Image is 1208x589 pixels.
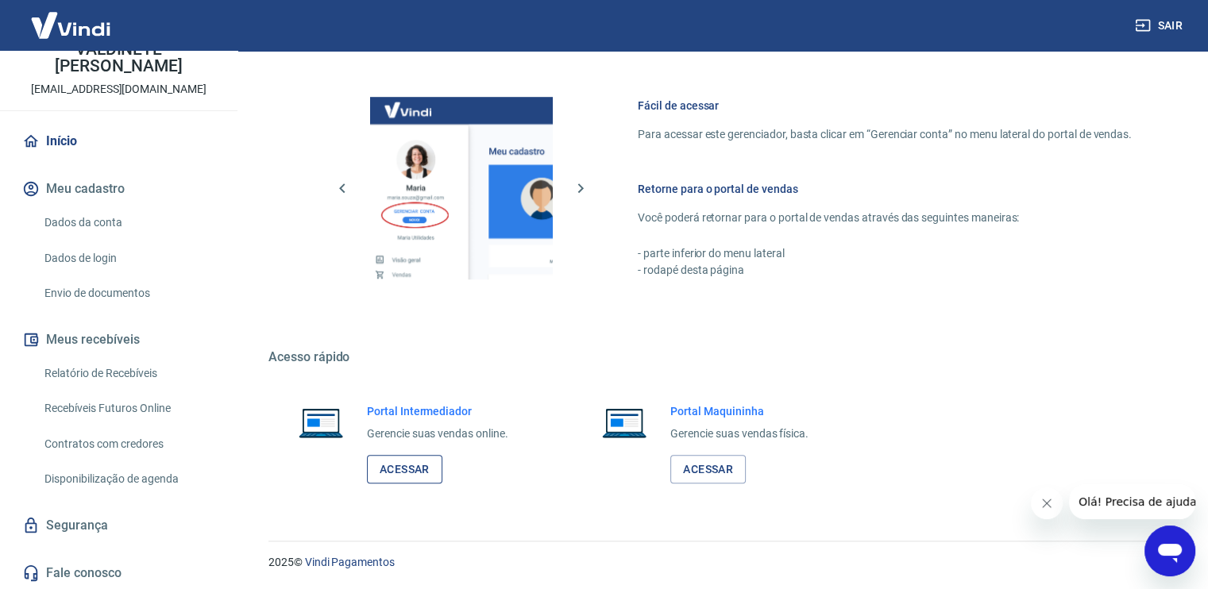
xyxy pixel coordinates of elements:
a: Dados da conta [38,206,218,239]
a: Acessar [367,455,442,484]
iframe: Mensagem da empresa [1069,484,1195,519]
img: Vindi [19,1,122,49]
p: VALDINETE [PERSON_NAME] [13,41,225,75]
p: - parte inferior do menu lateral [638,245,1132,262]
p: - rodapé desta página [638,262,1132,279]
h6: Retorne para o portal de vendas [638,181,1132,197]
p: Para acessar este gerenciador, basta clicar em “Gerenciar conta” no menu lateral do portal de ven... [638,126,1132,143]
button: Meu cadastro [19,171,218,206]
p: 2025 © [268,554,1170,571]
h6: Portal Intermediador [367,403,508,419]
img: Imagem de um notebook aberto [288,403,354,441]
p: Gerencie suas vendas online. [367,425,508,442]
h6: Fácil de acessar [638,98,1132,114]
a: Segurança [19,508,218,543]
button: Sair [1132,11,1189,40]
a: Início [19,124,218,159]
h6: Portal Maquininha [670,403,809,419]
h5: Acesso rápido [268,349,1170,365]
p: Você poderá retornar para o portal de vendas através das seguintes maneiras: [638,210,1132,226]
img: Imagem de um notebook aberto [591,403,658,441]
iframe: Fechar mensagem [1031,487,1063,519]
a: Disponibilização de agenda [38,463,218,495]
a: Acessar [670,455,746,484]
span: Olá! Precisa de ajuda? [10,11,133,24]
button: Meus recebíveis [19,322,218,357]
a: Vindi Pagamentos [305,556,395,568]
p: [EMAIL_ADDRESS][DOMAIN_NAME] [31,81,206,98]
a: Contratos com credores [38,428,218,460]
p: Gerencie suas vendas física. [670,425,809,442]
img: Imagem da dashboard mostrando o botão de gerenciar conta na sidebar no lado esquerdo [370,97,553,279]
a: Recebíveis Futuros Online [38,392,218,425]
a: Relatório de Recebíveis [38,357,218,390]
a: Dados de login [38,242,218,275]
iframe: Botão para abrir a janela de mensagens [1144,525,1195,576]
a: Envio de documentos [38,277,218,310]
